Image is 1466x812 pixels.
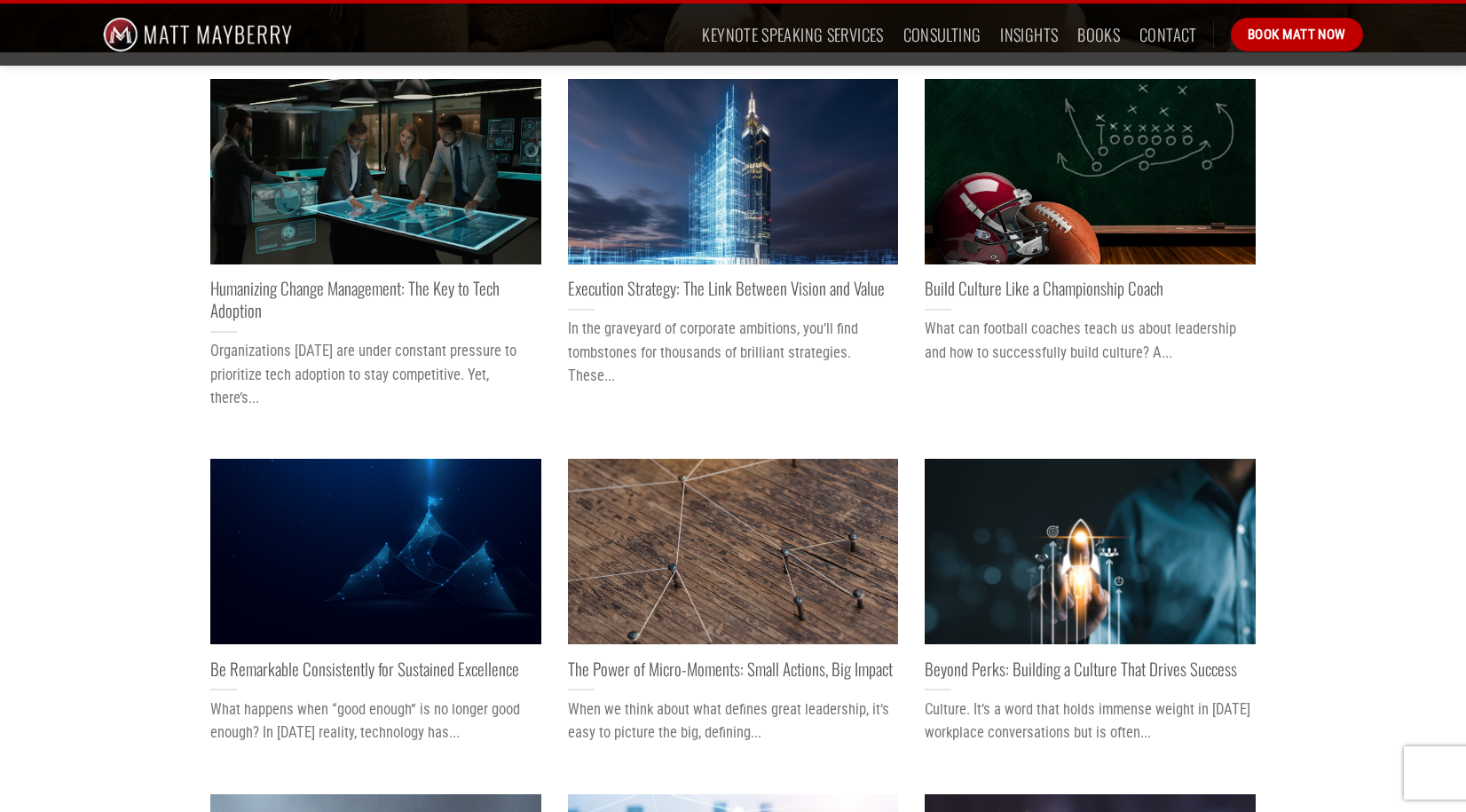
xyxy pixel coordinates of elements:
[568,318,899,389] p: In the graveyard of corporate ambitions, you’ll find tombstones for thousands of brilliant strate...
[210,340,541,411] p: Organizations [DATE] are under constant pressure to prioritize tech adoption to stay competitive....
[568,658,893,681] a: The Power of Micro-Moments: Small Actions, Big Impact
[925,698,1256,745] p: Culture. It’s a word that holds immense weight in [DATE] workplace conversations but is often...
[925,79,1256,264] img: build culture
[103,4,292,66] img: Matt Mayberry
[210,79,541,264] img: tech adoption
[210,278,541,322] a: Humanizing Change Management: The Key to Tech Adoption
[210,459,541,644] img: remarkable
[925,318,1256,365] p: What can football coaches teach us about leadership and how to successfully build culture? A...
[925,459,1256,644] img: building culture
[1248,24,1346,45] span: Book Matt Now
[1077,19,1120,51] a: Books
[903,19,981,51] a: Consulting
[568,79,899,264] img: execution strategy
[702,19,883,51] a: Keynote Speaking Services
[1000,19,1058,51] a: Insights
[1231,18,1363,51] a: Book Matt Now
[1139,19,1197,51] a: Contact
[568,278,885,300] a: Execution Strategy: The Link Between Vision and Value
[210,698,541,745] p: What happens when “good enough” is no longer good enough? In [DATE] reality, technology has...
[568,459,899,644] img: micro-moments
[210,658,519,681] a: Be Remarkable Consistently for Sustained Excellence
[925,658,1237,681] a: Beyond Perks: Building a Culture That Drives Success
[568,698,899,745] p: When we think about what defines great leadership, it’s easy to picture the big, defining...
[925,278,1163,300] a: Build Culture Like a Championship Coach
